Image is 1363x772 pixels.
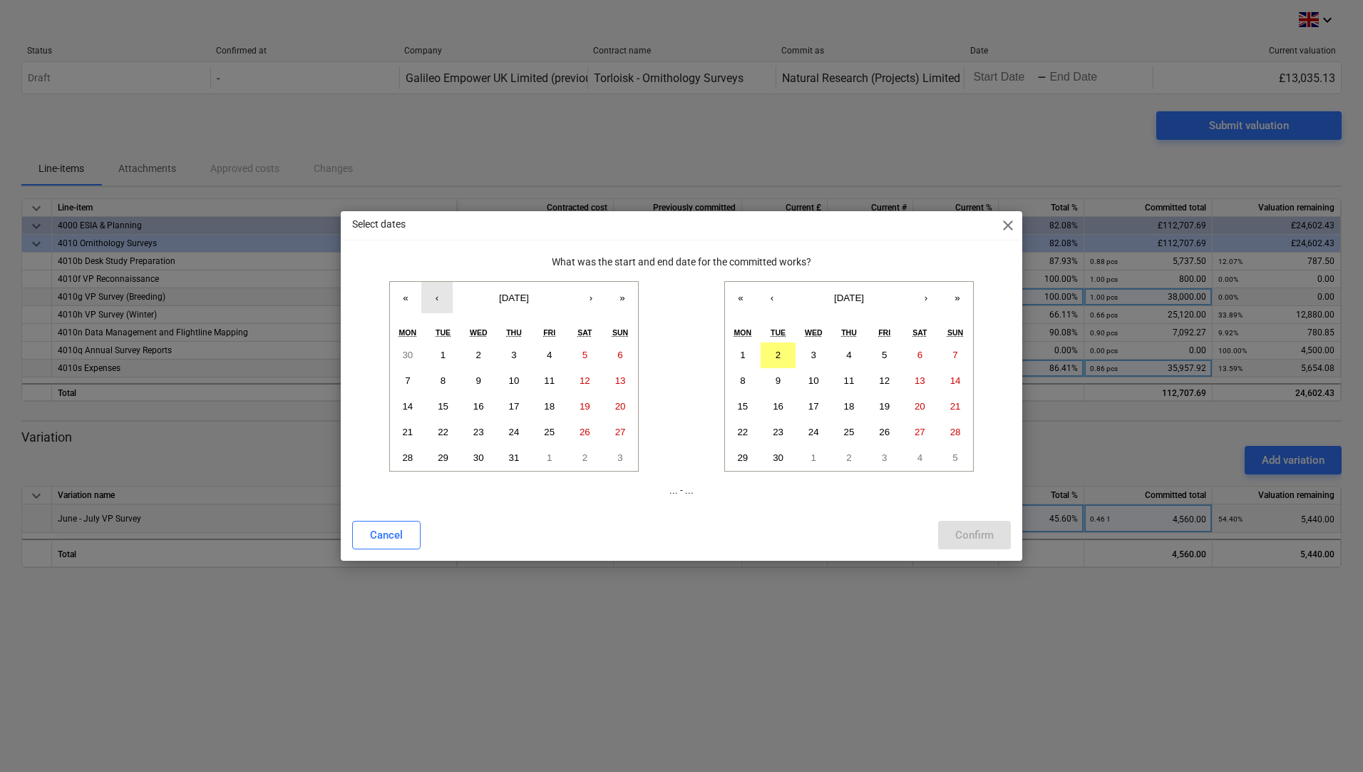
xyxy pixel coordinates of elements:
div: Cancel [370,526,403,544]
abbr: 22 July 2025 [438,427,448,437]
abbr: Wednesday [805,328,823,337]
abbr: Friday [543,328,555,337]
abbr: 28 September 2025 [950,427,961,437]
abbr: 15 September 2025 [737,401,748,412]
button: 4 September 2025 [831,342,867,368]
button: 19 July 2025 [567,394,603,420]
button: 7 July 2025 [390,368,426,394]
abbr: 25 July 2025 [544,427,555,437]
abbr: 12 July 2025 [580,375,590,386]
button: 9 July 2025 [461,368,496,394]
span: [DATE] [834,293,864,303]
abbr: 3 October 2025 [882,452,887,463]
button: 2 October 2025 [831,445,867,471]
abbr: Thursday [506,328,522,337]
button: » [607,282,638,313]
button: 23 July 2025 [461,420,496,445]
button: 26 September 2025 [867,420,902,445]
button: 12 September 2025 [867,368,902,394]
abbr: 2 July 2025 [476,350,481,360]
abbr: Friday [878,328,890,337]
button: 3 July 2025 [496,342,532,368]
button: 1 October 2025 [796,445,831,471]
button: 23 September 2025 [761,420,796,445]
p: What was the start and end date for the committed works? [352,255,1011,270]
button: 24 July 2025 [496,420,532,445]
abbr: Monday [734,328,752,337]
abbr: Thursday [841,328,857,337]
abbr: 15 July 2025 [438,401,448,412]
abbr: Wednesday [470,328,488,337]
abbr: 17 September 2025 [808,401,819,412]
button: 11 September 2025 [831,368,867,394]
button: 11 July 2025 [532,368,567,394]
abbr: 2 August 2025 [582,452,587,463]
abbr: 30 September 2025 [773,452,783,463]
span: [DATE] [499,293,529,303]
button: 13 September 2025 [902,368,938,394]
button: 3 October 2025 [867,445,902,471]
abbr: 29 September 2025 [737,452,748,463]
button: 20 September 2025 [902,394,938,420]
abbr: 25 September 2025 [844,427,855,437]
abbr: 20 July 2025 [615,401,626,412]
abbr: 26 September 2025 [879,427,890,437]
abbr: Tuesday [771,328,786,337]
button: 15 July 2025 [426,394,461,420]
abbr: 17 July 2025 [509,401,520,412]
button: 18 September 2025 [831,394,867,420]
button: 29 September 2025 [725,445,761,471]
span: close [999,217,1017,234]
button: 31 July 2025 [496,445,532,471]
button: 24 September 2025 [796,420,831,445]
button: 27 July 2025 [602,420,638,445]
button: 21 July 2025 [390,420,426,445]
button: 8 July 2025 [426,368,461,394]
abbr: 8 July 2025 [441,375,446,386]
button: 4 October 2025 [902,445,938,471]
abbr: Tuesday [436,328,451,337]
button: 22 September 2025 [725,420,761,445]
abbr: 1 September 2025 [740,350,745,360]
abbr: 30 June 2025 [402,350,413,360]
abbr: 24 July 2025 [509,427,520,437]
button: 7 September 2025 [937,342,973,368]
abbr: 4 September 2025 [846,350,851,360]
button: « [725,282,756,313]
abbr: Saturday [912,328,927,337]
abbr: Monday [399,328,417,337]
abbr: 7 September 2025 [952,350,957,360]
abbr: 1 August 2025 [547,452,552,463]
button: 3 August 2025 [602,445,638,471]
abbr: 18 September 2025 [844,401,855,412]
button: 21 September 2025 [937,394,973,420]
abbr: 23 September 2025 [773,427,783,437]
button: 30 July 2025 [461,445,496,471]
abbr: 21 July 2025 [402,427,413,437]
button: 18 July 2025 [532,394,567,420]
button: 16 July 2025 [461,394,496,420]
p: Select dates [352,217,406,232]
abbr: 8 September 2025 [740,375,745,386]
abbr: 29 July 2025 [438,452,448,463]
button: 10 July 2025 [496,368,532,394]
abbr: 4 July 2025 [547,350,552,360]
button: 28 September 2025 [937,420,973,445]
button: 14 September 2025 [937,368,973,394]
abbr: 7 July 2025 [405,375,410,386]
button: 9 September 2025 [761,368,796,394]
button: Cancel [352,521,421,549]
abbr: 2 October 2025 [846,452,851,463]
button: 17 July 2025 [496,394,532,420]
abbr: 19 September 2025 [879,401,890,412]
button: 5 September 2025 [867,342,902,368]
abbr: 21 September 2025 [950,401,961,412]
button: ‹ [421,282,453,313]
abbr: 14 July 2025 [402,401,413,412]
abbr: 11 July 2025 [544,375,555,386]
abbr: 11 September 2025 [844,375,855,386]
button: 5 July 2025 [567,342,603,368]
button: 13 July 2025 [602,368,638,394]
abbr: 22 September 2025 [737,427,748,437]
button: 27 September 2025 [902,420,938,445]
